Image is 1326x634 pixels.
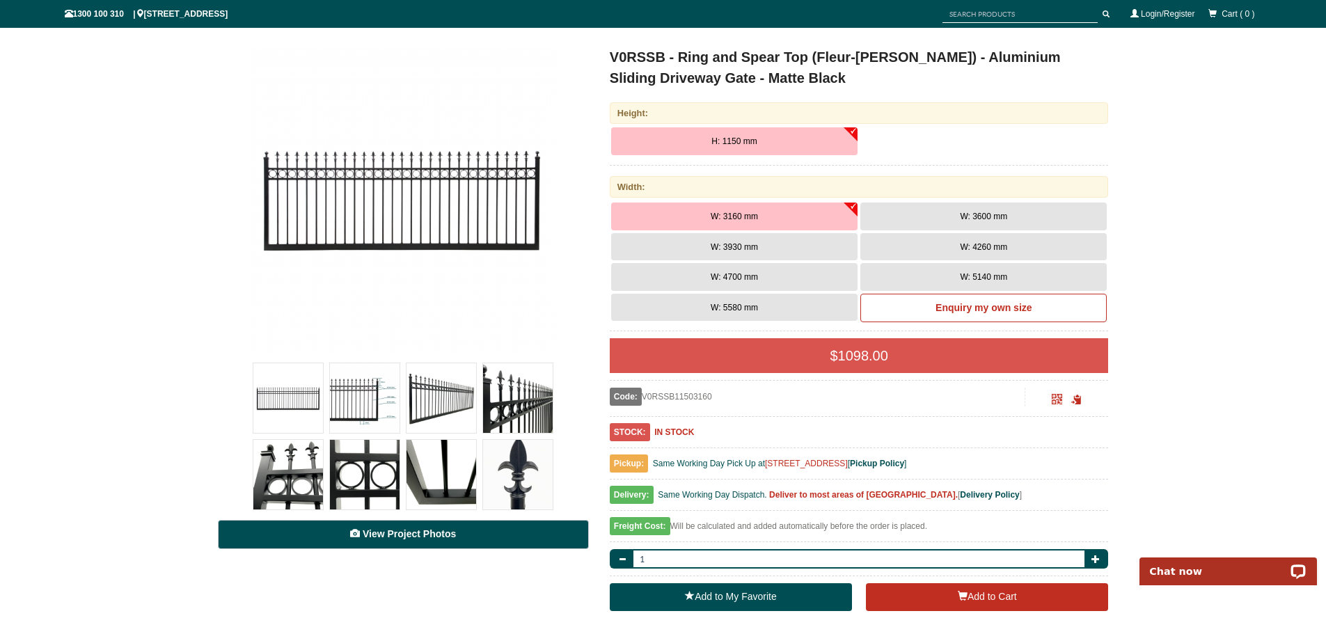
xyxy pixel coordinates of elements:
[407,363,476,433] img: V0RSSB - Ring and Spear Top (Fleur-de-lis) - Aluminium Sliding Driveway Gate - Matte Black
[218,520,589,549] a: View Project Photos
[610,338,1109,373] div: $
[610,388,642,406] span: Code:
[483,440,553,509] img: V0RSSB - Ring and Spear Top (Fleur-de-lis) - Aluminium Sliding Driveway Gate - Matte Black
[960,490,1019,500] a: Delivery Policy
[610,454,648,473] span: Pickup:
[610,388,1025,406] div: V0RSSB11503160
[611,233,858,261] button: W: 3930 mm
[654,427,694,437] b: IN STOCK
[610,102,1109,124] div: Height:
[407,440,476,509] img: V0RSSB - Ring and Spear Top (Fleur-de-lis) - Aluminium Sliding Driveway Gate - Matte Black
[942,6,1098,23] input: SEARCH PRODUCTS
[960,212,1007,221] span: W: 3600 mm
[838,348,888,363] span: 1098.00
[363,528,456,539] span: View Project Photos
[769,490,958,500] b: Deliver to most areas of [GEOGRAPHIC_DATA].
[611,203,858,230] button: W: 3160 mm
[219,47,587,353] a: V0RSSB - Ring and Spear Top (Fleur-de-lis) - Aluminium Sliding Driveway Gate - Matte Black - H: 1...
[611,294,858,322] button: W: 5580 mm
[960,242,1007,252] span: W: 4260 mm
[483,363,553,433] img: V0RSSB - Ring and Spear Top (Fleur-de-lis) - Aluminium Sliding Driveway Gate - Matte Black
[1071,395,1082,405] span: Click to copy the URL
[711,136,757,146] span: H: 1150 mm
[866,583,1108,611] button: Add to Cart
[860,263,1107,291] button: W: 5140 mm
[611,127,858,155] button: H: 1150 mm
[658,490,767,500] span: Same Working Day Dispatch.
[960,272,1007,282] span: W: 5140 mm
[860,203,1107,230] button: W: 3600 mm
[65,9,228,19] span: 1300 100 310 | [STREET_ADDRESS]
[1052,396,1062,406] a: Click to enlarge and scan to share.
[850,459,904,468] a: Pickup Policy
[250,47,556,353] img: V0RSSB - Ring and Spear Top (Fleur-de-lis) - Aluminium Sliding Driveway Gate - Matte Black - H: 1...
[1222,9,1254,19] span: Cart ( 0 )
[653,459,907,468] span: Same Working Day Pick Up at [ ]
[1130,541,1326,585] iframe: LiveChat chat widget
[610,423,650,441] span: STOCK:
[610,486,654,504] span: Delivery:
[711,212,758,221] span: W: 3160 mm
[936,302,1032,313] b: Enquiry my own size
[610,518,1109,542] div: Will be calculated and added automatically before the order is placed.
[711,272,758,282] span: W: 4700 mm
[711,242,758,252] span: W: 3930 mm
[860,294,1107,323] a: Enquiry my own size
[330,440,400,509] img: V0RSSB - Ring and Spear Top (Fleur-de-lis) - Aluminium Sliding Driveway Gate - Matte Black
[610,517,670,535] span: Freight Cost:
[765,459,848,468] a: [STREET_ADDRESS]
[711,303,758,312] span: W: 5580 mm
[860,233,1107,261] button: W: 4260 mm
[610,583,852,611] a: Add to My Favorite
[610,486,1109,511] div: [ ]
[610,47,1109,88] h1: V0RSSB - Ring and Spear Top (Fleur-[PERSON_NAME]) - Aluminium Sliding Driveway Gate - Matte Black
[253,440,323,509] img: V0RSSB - Ring and Spear Top (Fleur-de-lis) - Aluminium Sliding Driveway Gate - Matte Black
[1141,9,1194,19] a: Login/Register
[253,363,323,433] img: V0RSSB - Ring and Spear Top (Fleur-de-lis) - Aluminium Sliding Driveway Gate - Matte Black
[611,263,858,291] button: W: 4700 mm
[330,363,400,433] img: V0RSSB - Ring and Spear Top (Fleur-de-lis) - Aluminium Sliding Driveway Gate - Matte Black
[610,176,1109,198] div: Width:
